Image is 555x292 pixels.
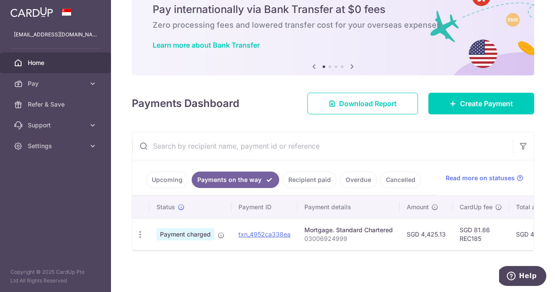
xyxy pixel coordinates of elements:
span: Refer & Save [28,100,85,109]
img: CardUp [10,7,53,17]
h4: Payments Dashboard [132,96,239,111]
span: Settings [28,142,85,150]
th: Payment details [297,196,400,218]
td: SGD 4,425.13 [400,218,453,250]
iframe: Opens a widget where you can find more information [499,266,546,288]
div: Mortgage. Standard Chartered [304,226,393,234]
td: SGD 81.86 REC185 [453,218,509,250]
th: Payment ID [232,196,297,218]
span: Payment charged [157,228,214,240]
h6: Zero processing fees and lowered transfer cost for your overseas expenses [153,20,513,30]
span: Amount [407,203,429,211]
span: Create Payment [460,98,513,109]
span: Support [28,121,85,130]
a: txn_4952ca338ea [238,230,291,238]
a: Upcoming [146,172,188,188]
p: [EMAIL_ADDRESS][DOMAIN_NAME] [14,30,97,39]
a: Download Report [307,93,418,114]
a: Payments on the way [192,172,279,188]
a: Recipient paid [283,172,336,188]
a: Read more on statuses [446,174,523,182]
a: Cancelled [380,172,421,188]
p: 03006924999 [304,234,393,243]
span: Total amt. [516,203,545,211]
span: CardUp fee [460,203,493,211]
a: Learn more about Bank Transfer [153,41,260,49]
a: Create Payment [428,93,534,114]
a: Overdue [340,172,377,188]
span: Read more on statuses [446,174,515,182]
span: Status [157,203,175,211]
span: Download Report [339,98,397,109]
span: Home [28,58,85,67]
span: Pay [28,79,85,88]
input: Search by recipient name, payment id or reference [132,132,513,160]
h5: Pay internationally via Bank Transfer at $0 fees [153,3,513,16]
